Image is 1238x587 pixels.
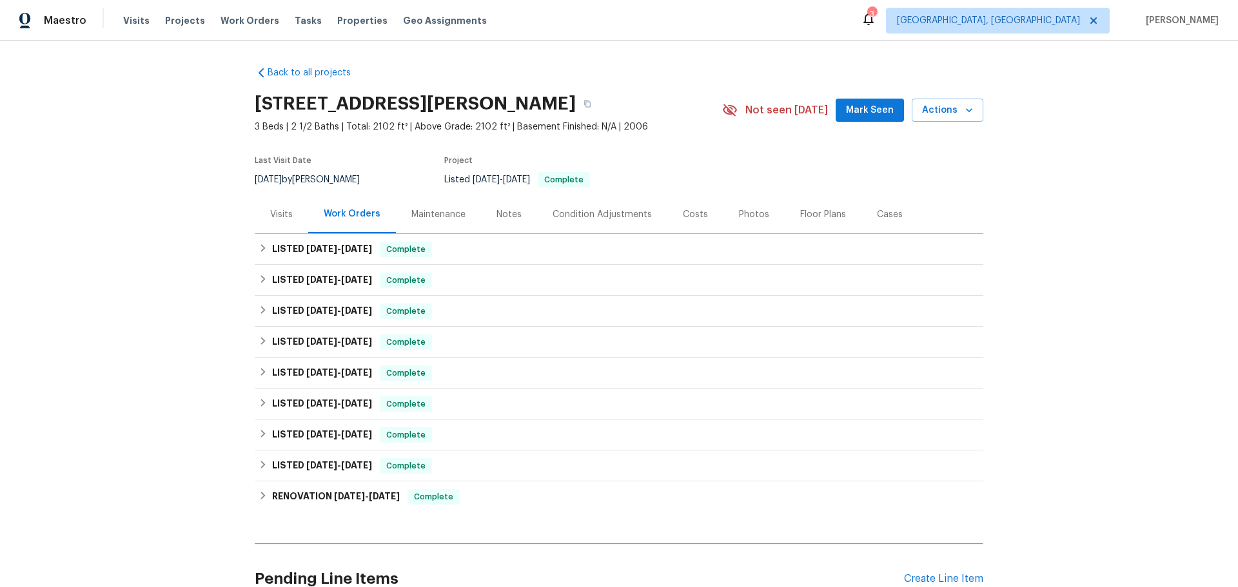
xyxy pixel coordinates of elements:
span: [DATE] [369,492,400,501]
span: - [306,337,372,346]
span: [PERSON_NAME] [1141,14,1219,27]
div: Costs [683,208,708,221]
span: Last Visit Date [255,157,311,164]
span: - [306,368,372,377]
span: Complete [381,243,431,256]
div: LISTED [DATE]-[DATE]Complete [255,327,983,358]
span: Project [444,157,473,164]
span: [DATE] [306,337,337,346]
h6: LISTED [272,273,372,288]
span: - [334,492,400,501]
span: Complete [381,428,431,441]
span: Work Orders [221,14,279,27]
span: [DATE] [306,399,337,408]
span: [DATE] [341,306,372,315]
span: Visits [123,14,150,27]
span: [DATE] [341,461,372,470]
span: [DATE] [473,175,500,184]
span: Mark Seen [846,102,894,119]
div: Notes [496,208,522,221]
span: Listed [444,175,590,184]
span: - [306,244,372,253]
div: LISTED [DATE]-[DATE]Complete [255,234,983,265]
span: - [306,399,372,408]
span: [DATE] [306,244,337,253]
button: Actions [912,99,983,122]
span: [DATE] [306,430,337,439]
span: Complete [381,459,431,472]
div: Condition Adjustments [553,208,652,221]
span: [DATE] [255,175,282,184]
span: [DATE] [341,337,372,346]
span: [DATE] [503,175,530,184]
div: RENOVATION [DATE]-[DATE]Complete [255,481,983,512]
h2: [STREET_ADDRESS][PERSON_NAME] [255,97,576,110]
button: Copy Address [576,92,599,115]
div: LISTED [DATE]-[DATE]Complete [255,419,983,450]
span: Complete [381,398,431,410]
span: [DATE] [306,368,337,377]
h6: LISTED [272,242,372,257]
div: Create Line Item [904,573,983,585]
button: Mark Seen [836,99,904,122]
div: LISTED [DATE]-[DATE]Complete [255,296,983,327]
span: 3 Beds | 2 1/2 Baths | Total: 2102 ft² | Above Grade: 2102 ft² | Basement Finished: N/A | 2006 [255,120,722,133]
div: LISTED [DATE]-[DATE]Complete [255,358,983,389]
h6: LISTED [272,427,372,443]
a: Back to all projects [255,66,378,79]
span: [DATE] [306,461,337,470]
span: [GEOGRAPHIC_DATA], [GEOGRAPHIC_DATA] [897,14,1080,27]
span: - [306,430,372,439]
span: - [306,306,372,315]
span: [DATE] [341,244,372,253]
div: 3 [867,8,876,21]
div: LISTED [DATE]-[DATE]Complete [255,389,983,419]
h6: LISTED [272,396,372,412]
span: Complete [381,336,431,349]
h6: LISTED [272,334,372,350]
span: Maestro [44,14,86,27]
span: Properties [337,14,388,27]
span: [DATE] [334,492,365,501]
span: [DATE] [341,275,372,284]
span: Complete [409,490,458,503]
h6: LISTED [272,303,372,319]
div: LISTED [DATE]-[DATE]Complete [255,265,983,296]
span: - [473,175,530,184]
h6: LISTED [272,458,372,474]
span: Actions [922,102,973,119]
span: Not seen [DATE] [745,104,828,117]
span: - [306,275,372,284]
span: Geo Assignments [403,14,487,27]
span: Tasks [295,16,322,25]
span: Complete [539,176,589,184]
h6: LISTED [272,365,372,381]
span: - [306,461,372,470]
div: Maintenance [411,208,466,221]
div: Floor Plans [800,208,846,221]
span: [DATE] [341,430,372,439]
span: Projects [165,14,205,27]
div: Visits [270,208,293,221]
span: [DATE] [306,306,337,315]
span: [DATE] [306,275,337,284]
div: Photos [739,208,769,221]
div: by [PERSON_NAME] [255,172,375,188]
span: [DATE] [341,399,372,408]
span: [DATE] [341,368,372,377]
div: LISTED [DATE]-[DATE]Complete [255,450,983,481]
div: Work Orders [324,207,380,220]
div: Cases [877,208,903,221]
h6: RENOVATION [272,489,400,505]
span: Complete [381,274,431,287]
span: Complete [381,305,431,318]
span: Complete [381,367,431,380]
